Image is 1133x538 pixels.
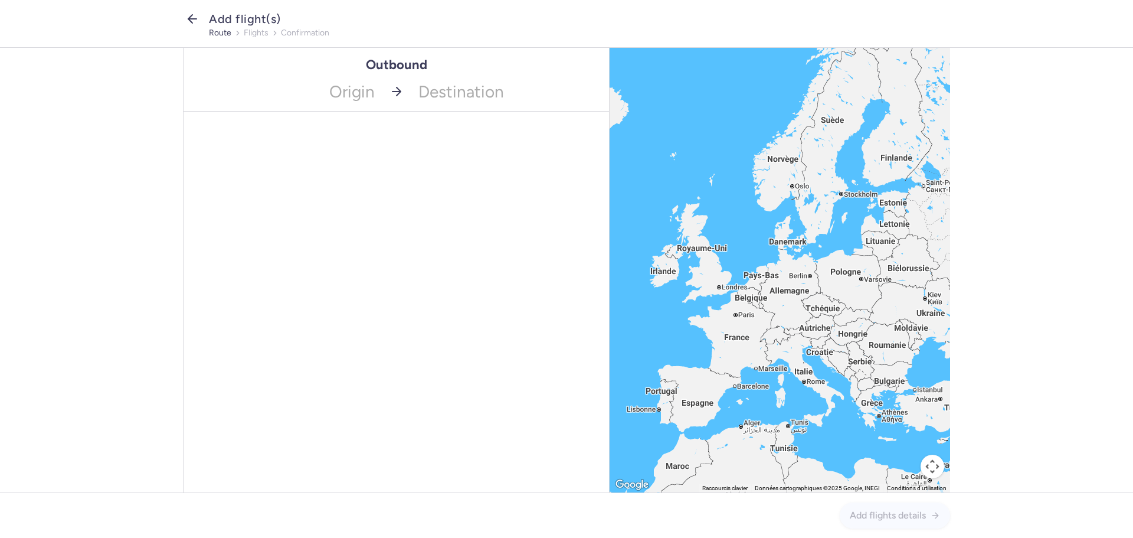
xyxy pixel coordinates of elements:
[613,481,651,488] a: Ouvrir cette zone dans Google Maps (dans une nouvelle fenêtre)
[209,12,281,26] span: Add flight(s)
[281,28,329,38] button: confirmation
[244,28,268,38] button: flights
[702,484,748,493] button: Raccourcis clavier
[850,510,926,521] span: Add flights details
[184,72,382,111] span: Origin
[921,455,944,478] button: Commandes de la caméra de la carte
[613,477,651,493] img: Google
[840,503,950,529] button: Add flights details
[755,485,880,491] span: Données cartographiques ©2025 Google, INEGI
[209,28,231,38] button: route
[366,57,427,72] h1: Outbound
[411,72,610,111] span: Destination
[887,485,947,491] a: Conditions d'utilisation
